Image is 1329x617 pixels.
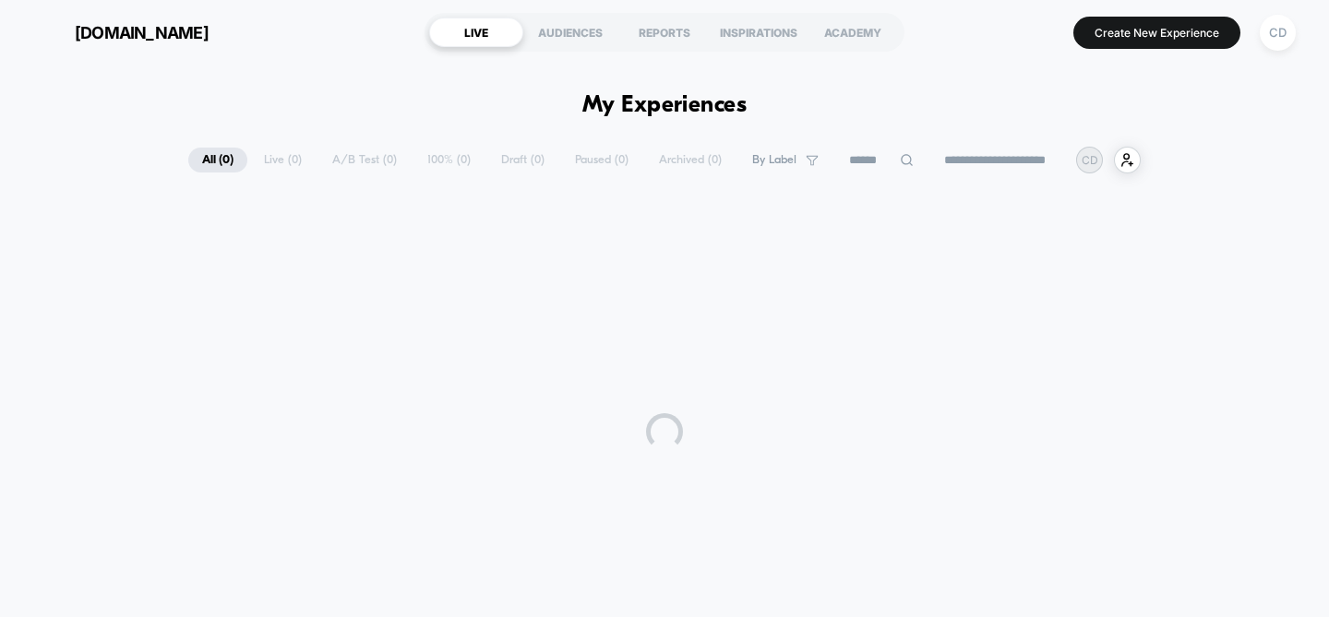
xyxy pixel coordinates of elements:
div: CD [1260,15,1296,51]
button: CD [1254,14,1301,52]
h1: My Experiences [582,92,748,119]
div: LIVE [429,18,523,47]
button: [DOMAIN_NAME] [28,18,214,47]
span: [DOMAIN_NAME] [75,23,209,42]
div: AUDIENCES [523,18,617,47]
p: CD [1082,153,1098,167]
div: REPORTS [617,18,712,47]
div: INSPIRATIONS [712,18,806,47]
span: By Label [752,153,796,167]
button: Create New Experience [1073,17,1240,49]
div: ACADEMY [806,18,900,47]
span: All ( 0 ) [188,148,247,172]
